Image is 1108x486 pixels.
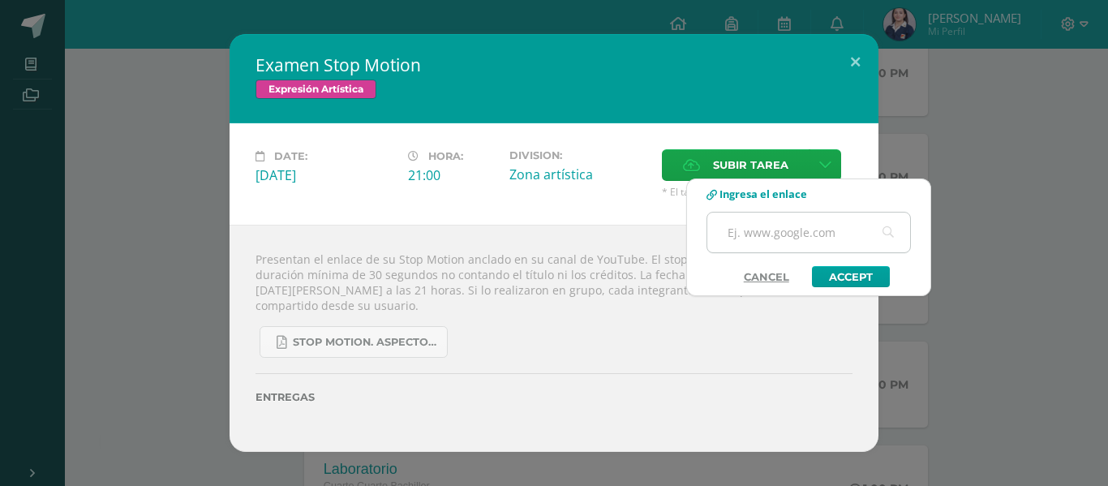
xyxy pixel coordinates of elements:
[713,150,788,180] span: Subir tarea
[428,150,463,162] span: Hora:
[509,149,649,161] label: Division:
[662,185,852,199] span: * El tamaño máximo permitido es 50 MB
[274,150,307,162] span: Date:
[256,80,376,99] span: Expresión Artística
[509,166,649,183] div: Zona artística
[408,166,496,184] div: 21:00
[832,34,878,89] button: Close (Esc)
[719,187,807,201] span: Ingresa el enlace
[728,266,805,287] a: Cancel
[256,391,852,403] label: Entregas
[707,213,910,252] input: Ej. www.google.com
[812,266,890,287] a: Accept
[260,326,448,358] a: Stop Motion. Aspectos a calificar. Cuarto Bachillerato en Computación..pdf
[230,225,878,451] div: Presentan el enlace de su Stop Motion anclado en su canal de YouTube. El stop motion debe tener u...
[256,54,852,76] h2: Examen Stop Motion
[293,336,439,349] span: Stop Motion. Aspectos a calificar. Cuarto Bachillerato en Computación..pdf
[256,166,395,184] div: [DATE]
